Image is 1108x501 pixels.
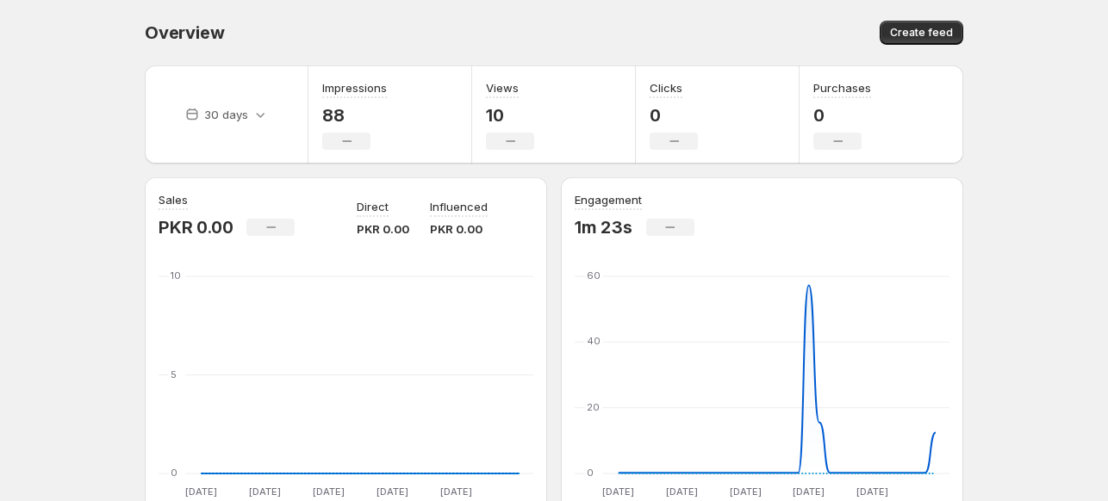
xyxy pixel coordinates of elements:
text: 0 [171,467,177,479]
text: 60 [587,269,601,281]
p: PKR 0.00 [357,220,409,238]
span: Overview [145,22,224,43]
text: 0 [587,467,594,479]
p: 0 [813,105,871,126]
h3: Sales [159,191,188,208]
p: 88 [322,105,387,126]
p: Influenced [430,198,488,215]
h3: Views [486,79,519,96]
text: [DATE] [313,486,345,498]
h3: Engagement [575,191,642,208]
text: [DATE] [440,486,472,498]
p: PKR 0.00 [159,217,233,238]
p: PKR 0.00 [430,220,488,238]
p: 30 days [204,106,248,123]
text: [DATE] [730,486,762,498]
button: Create feed [880,21,963,45]
h3: Clicks [650,79,682,96]
text: [DATE] [856,486,888,498]
text: 10 [171,269,181,281]
text: 40 [587,335,601,347]
text: 5 [171,368,177,380]
p: 1m 23s [575,217,632,238]
h3: Impressions [322,79,387,96]
text: [DATE] [377,486,408,498]
p: Direct [357,198,389,215]
text: 20 [587,401,600,413]
p: 0 [650,105,698,126]
h3: Purchases [813,79,871,96]
text: [DATE] [793,486,825,498]
p: 10 [486,105,534,126]
text: [DATE] [666,486,698,498]
text: [DATE] [249,486,281,498]
text: [DATE] [602,486,634,498]
text: [DATE] [185,486,217,498]
span: Create feed [890,26,953,40]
